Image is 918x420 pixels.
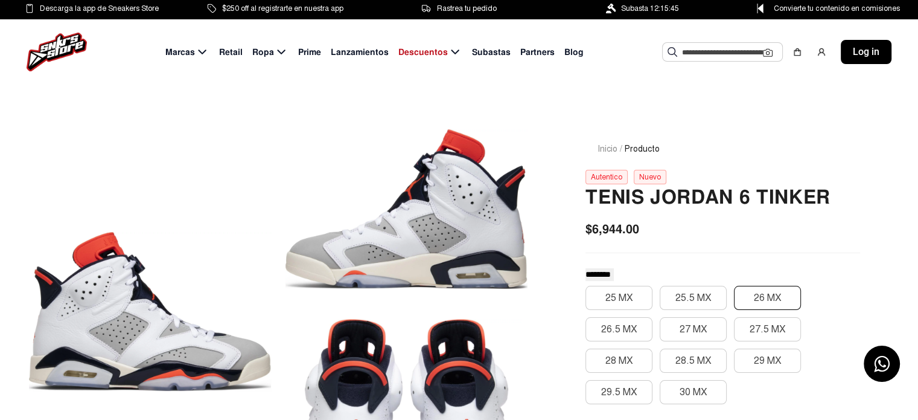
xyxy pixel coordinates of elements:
div: Autentico [585,170,628,184]
button: 26.5 MX [585,317,652,341]
span: Ropa [252,46,274,59]
span: Lanzamientos [331,46,389,59]
button: 27.5 MX [734,317,801,341]
span: Descarga la app de Sneakers Store [40,2,159,15]
button: 26 MX [734,286,801,310]
img: Control Point Icon [753,4,768,13]
span: $6,944.00 [585,220,639,238]
span: Rastrea tu pedido [436,2,496,15]
span: Partners [520,46,555,59]
button: 29 MX [734,349,801,373]
button: 28.5 MX [660,349,727,373]
img: user [817,47,826,57]
button: 30 MX [660,380,727,404]
button: 29.5 MX [585,380,652,404]
span: Convierte tu contenido en comisiones [773,2,899,15]
a: Inicio [598,144,617,154]
span: Retail [219,46,243,59]
button: 27 MX [660,317,727,341]
span: Marcas [165,46,195,59]
span: Prime [298,46,321,59]
div: Nuevo [634,170,666,184]
span: Log in [853,45,879,59]
h2: Tenis Jordan 6 Tinker [585,184,860,211]
span: Descuentos [398,46,448,59]
span: Blog [564,46,584,59]
span: $250 off al registrarte en nuestra app [222,2,343,15]
img: shopping [792,47,802,57]
button: 25 MX [585,286,652,310]
span: Subasta 12:15:45 [621,2,679,15]
span: / [620,143,622,155]
img: Buscar [668,47,677,57]
span: Producto [625,143,660,155]
img: logo [27,33,87,71]
button: 28 MX [585,349,652,373]
button: 25.5 MX [660,286,727,310]
span: Subastas [472,46,511,59]
img: Cámara [763,48,773,57]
